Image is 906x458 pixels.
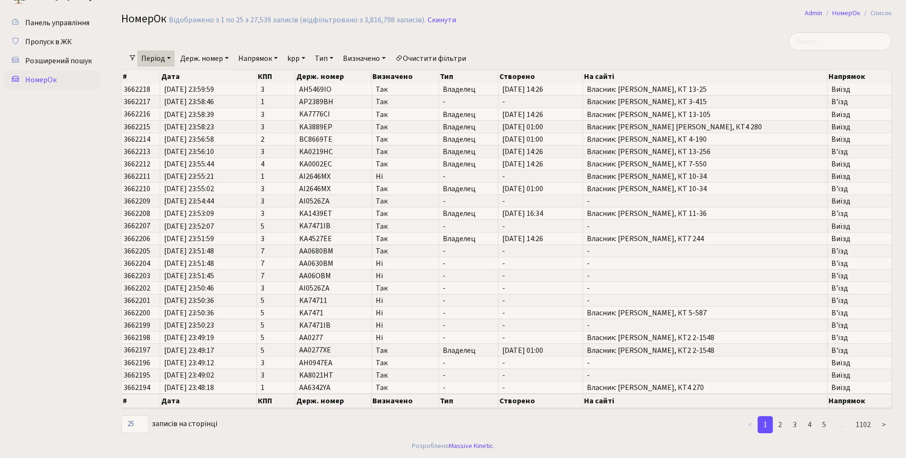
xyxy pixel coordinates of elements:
[376,322,435,329] span: Ні
[164,197,253,205] span: [DATE] 23:54:44
[831,173,887,180] span: Виїзд
[261,359,291,367] span: 3
[831,111,887,118] span: Виїзд
[122,70,160,83] th: #
[587,272,823,280] span: -
[443,322,494,329] span: -
[502,334,579,341] span: -
[587,223,823,230] span: -
[124,208,150,219] span: 3662208
[261,284,291,292] span: 3
[261,136,291,143] span: 2
[428,16,456,25] a: Скинути
[376,284,435,292] span: Так
[789,32,892,50] input: Пошук...
[261,210,291,217] span: 3
[376,148,435,156] span: Так
[261,247,291,255] span: 7
[587,185,823,193] span: Власник: [PERSON_NAME], КТ 10-34
[164,136,253,143] span: [DATE] 23:56:58
[860,8,892,19] li: Список
[831,309,887,317] span: В'їзд
[124,345,150,356] span: 3662197
[371,394,438,408] th: Визначено
[502,322,579,329] span: -
[164,334,253,341] span: [DATE] 23:49:19
[299,320,331,331] span: KA7471IB
[124,184,150,194] span: 3662210
[261,98,291,106] span: 1
[502,136,579,143] span: [DATE] 01:00
[234,50,282,67] a: Напрямок
[376,210,435,217] span: Так
[443,98,494,106] span: -
[261,197,291,205] span: 3
[164,123,253,131] span: [DATE] 23:58:23
[164,160,253,168] span: [DATE] 23:55:44
[261,272,291,280] span: 7
[261,334,291,341] span: 5
[831,347,887,354] span: В'їзд
[502,260,579,267] span: -
[124,308,150,318] span: 3662200
[443,210,494,217] span: Владелец
[121,415,149,433] select: записів на сторінці
[164,371,253,379] span: [DATE] 23:49:02
[439,70,498,83] th: Тип
[295,70,372,83] th: Держ. номер
[124,159,150,169] span: 3662212
[376,185,435,193] span: Так
[412,441,495,451] div: Розроблено .
[850,416,877,433] a: 1102
[164,148,253,156] span: [DATE] 23:56:10
[502,86,579,93] span: [DATE] 14:26
[376,371,435,379] span: Так
[832,8,860,18] a: НомерОк
[164,223,253,230] span: [DATE] 23:52:07
[443,86,494,93] span: Владелец
[587,347,823,354] span: Власник: [PERSON_NAME], КТ2 2-1548
[261,371,291,379] span: 3
[790,3,906,23] nav: breadcrumb
[502,223,579,230] span: -
[817,416,832,433] a: 5
[339,50,390,67] a: Визначено
[376,272,435,280] span: Ні
[449,441,493,451] a: Massive Kinetic
[376,384,435,391] span: Так
[124,382,150,393] span: 3662194
[376,247,435,255] span: Так
[124,370,150,380] span: 3662195
[831,98,887,106] span: В'їзд
[25,56,92,66] span: Розширений пошук
[261,309,291,317] span: 5
[261,123,291,131] span: 3
[261,235,291,243] span: 3
[443,371,494,379] span: -
[261,160,291,168] span: 4
[376,297,435,304] span: Ні
[124,97,150,107] span: 3662217
[164,384,253,391] span: [DATE] 23:48:18
[176,50,233,67] a: Держ. номер
[376,235,435,243] span: Так
[124,358,150,368] span: 3662196
[502,185,579,193] span: [DATE] 01:00
[443,297,494,304] span: -
[257,394,295,408] th: КПП
[124,246,150,256] span: 3662205
[583,70,828,83] th: На сайті
[831,384,887,391] span: Виїзд
[502,111,579,118] span: [DATE] 14:26
[583,394,828,408] th: На сайті
[831,297,887,304] span: В'їзд
[299,159,332,169] span: KA0002EC
[443,185,494,193] span: Владелец
[587,297,823,304] span: -
[124,196,150,206] span: 3662209
[587,359,823,367] span: -
[299,84,331,95] span: AH5469IO
[261,223,291,230] span: 5
[164,272,253,280] span: [DATE] 23:51:45
[502,173,579,180] span: -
